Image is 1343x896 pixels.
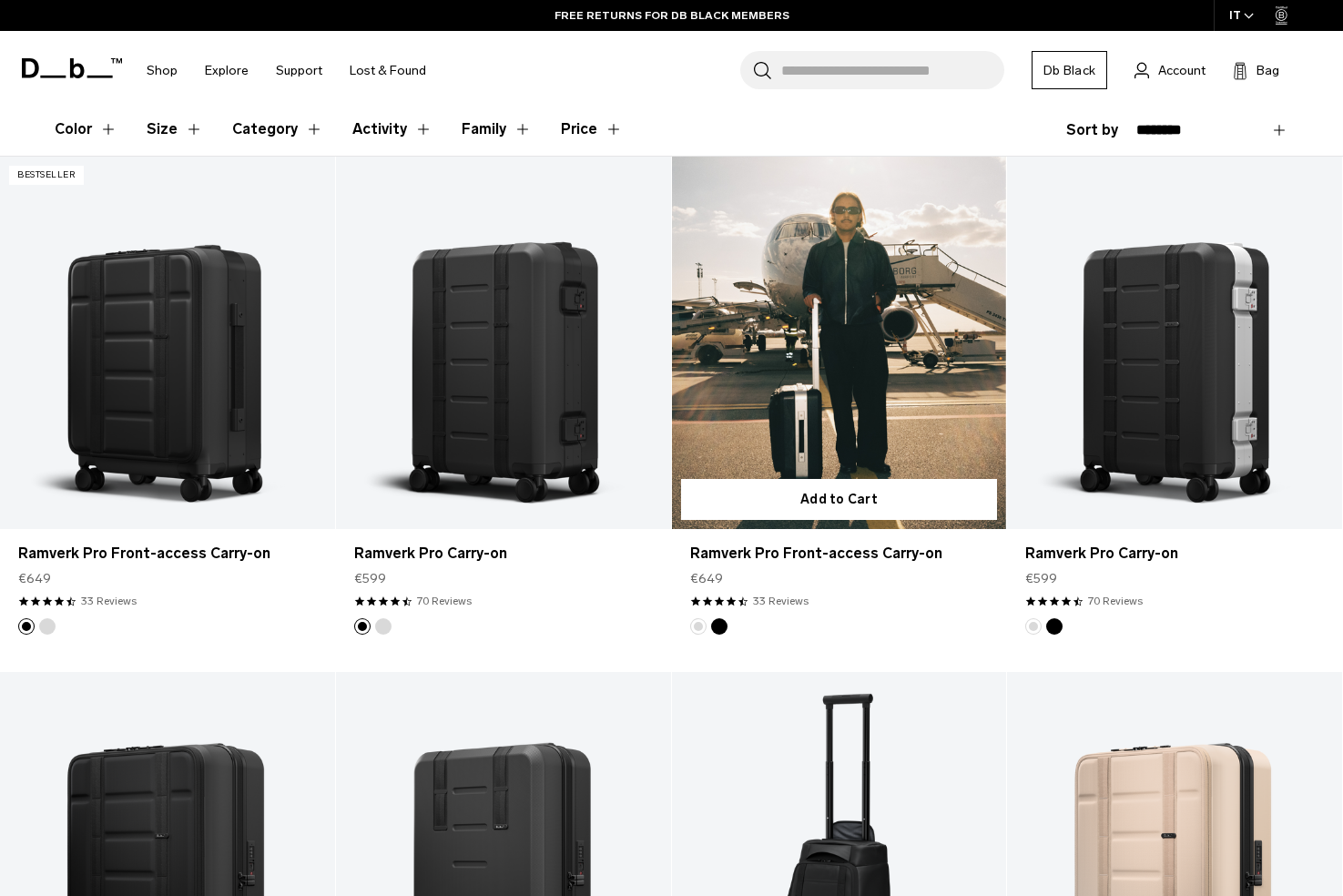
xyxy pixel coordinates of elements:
span: Account [1158,61,1206,80]
a: Ramverk Pro Front-access Carry-on [690,543,989,565]
a: Shop [147,38,178,103]
button: Silver [39,618,56,635]
button: Toggle Price [561,103,623,156]
p: Bestseller [9,166,84,185]
button: Toggle Filter [352,103,432,156]
a: 70 reviews [417,593,472,609]
a: Explore [205,38,249,103]
button: Black Out [711,618,727,635]
nav: Main Navigation [133,31,440,110]
button: Silver [1025,618,1042,635]
span: €599 [354,569,386,588]
a: Ramverk Pro Carry-on [354,543,653,565]
span: €649 [18,569,51,588]
span: €649 [690,569,723,588]
button: Silver [690,618,707,635]
button: Black Out [1046,618,1063,635]
button: Toggle Filter [55,103,117,156]
button: Bag [1233,59,1279,81]
button: Black Out [18,618,35,635]
a: Ramverk Pro Front-access Carry-on [672,157,1007,529]
button: Black Out [354,618,371,635]
button: Toggle Filter [462,103,532,156]
a: Ramverk Pro Carry-on [336,157,671,529]
a: Ramverk Pro Carry-on [1007,157,1342,529]
button: Toggle Filter [232,103,323,156]
a: Account [1134,59,1206,81]
button: Toggle Filter [147,103,203,156]
a: Ramverk Pro Carry-on [1025,543,1324,565]
a: 33 reviews [81,593,137,609]
a: Ramverk Pro Front-access Carry-on [18,543,317,565]
span: €599 [1025,569,1057,588]
a: 70 reviews [1088,593,1143,609]
button: Add to Cart [681,479,998,520]
a: FREE RETURNS FOR DB BLACK MEMBERS [554,7,789,24]
a: Db Black [1032,51,1107,89]
a: Support [276,38,322,103]
a: 33 reviews [753,593,809,609]
a: Lost & Found [350,38,426,103]
button: Silver [375,618,392,635]
span: Bag [1257,61,1279,80]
